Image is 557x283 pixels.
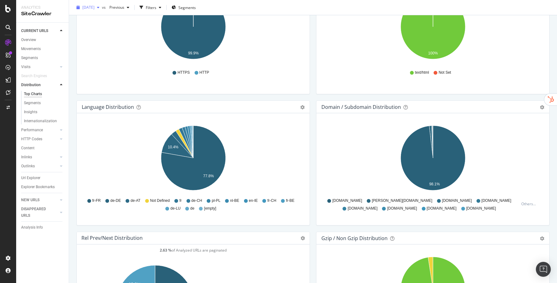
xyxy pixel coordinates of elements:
div: Analytics [21,5,64,10]
div: Overview [21,37,36,43]
span: Segments [178,5,196,10]
div: Internationalization [24,118,57,124]
div: gear [540,105,544,109]
a: Performance [21,127,58,133]
text: 100% [428,51,438,55]
div: Segments [21,55,38,61]
span: fr-BE [286,198,294,203]
a: Segments [24,100,64,106]
span: HTTPS [177,70,190,75]
span: en-IE [249,198,258,203]
div: Inlinks [21,154,32,160]
div: Gzip / Non Gzip Distribution [321,235,388,241]
a: Url Explorer [21,175,64,181]
span: [DOMAIN_NAME] [348,206,377,211]
a: Visits [21,64,58,70]
a: Overview [21,37,64,43]
span: Not Defined [150,198,170,203]
div: Domain / Subdomain Distribution [321,104,401,110]
a: Insights [24,109,64,115]
span: of Analyzed URLs are paginated [160,248,227,253]
span: [DOMAIN_NAME] [387,206,417,211]
span: 2025 Sep. 11th [82,5,94,10]
div: Others... [521,201,539,206]
div: DISAPPEARED URLS [21,206,53,219]
span: de-DE [110,198,121,203]
button: [DATE] [74,2,102,12]
h4: Rel Prev/Next distribution [81,234,143,242]
span: [DOMAIN_NAME] [442,198,472,203]
span: [PERSON_NAME][DOMAIN_NAME] [372,198,432,203]
div: Insights [24,109,37,115]
div: NEW URLS [21,197,39,203]
span: [DOMAIN_NAME] [466,206,496,211]
a: CURRENT URLS [21,28,58,34]
div: gear [540,236,544,241]
a: Search Engines [21,73,53,79]
a: Movements [21,46,64,52]
span: fr [179,198,182,203]
div: Distribution [21,82,41,88]
div: Visits [21,64,30,70]
div: SiteCrawler [21,10,64,17]
div: Content [21,145,35,151]
span: vs [102,5,107,10]
div: Movements [21,46,41,52]
span: de-CH [191,198,202,203]
text: 98.1% [429,182,440,186]
span: [DOMAIN_NAME] [481,198,511,203]
span: pl-PL [212,198,220,203]
span: [empty] [204,206,216,211]
a: DISAPPEARED URLS [21,206,58,219]
span: Previous [107,5,124,10]
a: Internationalization [24,118,64,124]
div: Language Distribution [82,104,134,110]
span: text/html [415,70,429,75]
svg: A chart. [82,123,305,195]
a: Content [21,145,64,151]
text: 77.8% [203,174,214,179]
span: [DOMAIN_NAME] [332,198,362,203]
div: Open Intercom Messenger [536,262,551,277]
div: Performance [21,127,43,133]
div: Analysis Info [21,224,43,231]
a: Segments [21,55,64,61]
span: fr-CH [267,198,276,203]
i: Options [301,236,305,240]
svg: A chart. [321,123,544,195]
strong: 2.63 % [160,248,172,253]
span: de [190,206,194,211]
a: Outlinks [21,163,58,169]
button: Segments [169,2,198,12]
button: Filters [137,2,164,12]
span: HTTP [200,70,209,75]
div: Filters [146,5,156,10]
div: Explorer Bookmarks [21,184,55,190]
span: [DOMAIN_NAME] [427,206,457,211]
span: nl-BE [230,198,239,203]
a: Inlinks [21,154,58,160]
div: Search Engines [21,73,47,79]
div: gear [300,105,305,109]
div: Outlinks [21,163,35,169]
span: de-AT [131,198,140,203]
div: HTTP Codes [21,136,42,142]
a: Analysis Info [21,224,64,231]
a: NEW URLS [21,197,58,203]
span: Not Set [439,70,451,75]
span: fr-FR [92,198,101,203]
a: Explorer Bookmarks [21,184,64,190]
text: 10.4% [168,145,178,149]
text: 99.9% [188,51,199,55]
div: Url Explorer [21,175,40,181]
a: HTTP Codes [21,136,58,142]
a: Distribution [21,82,58,88]
span: de-LU [170,206,181,211]
div: CURRENT URLS [21,28,48,34]
a: Top Charts [24,91,64,97]
div: Segments [24,100,41,106]
div: Top Charts [24,91,42,97]
button: Previous [107,2,132,12]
